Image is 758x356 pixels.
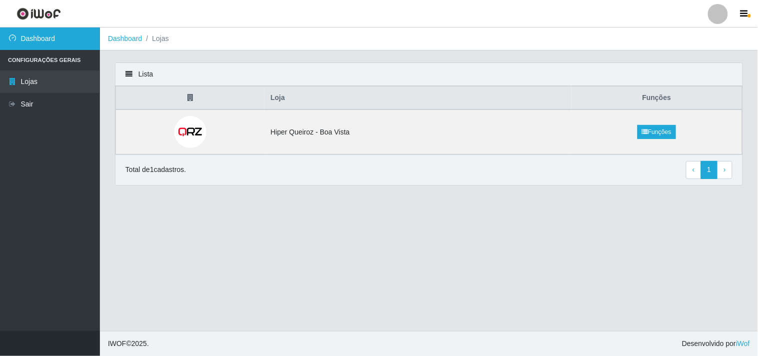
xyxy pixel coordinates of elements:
[686,161,733,179] nav: pagination
[701,161,718,179] a: 1
[174,116,206,148] img: Hiper Queiroz - Boa Vista
[264,109,571,154] td: Hiper Queiroz - Boa Vista
[264,86,571,110] th: Loja
[108,339,126,347] span: IWOF
[108,338,149,349] span: © 2025 .
[686,161,702,179] a: Previous
[717,161,733,179] a: Next
[115,63,743,86] div: Lista
[682,338,750,349] span: Desenvolvido por
[142,33,169,44] li: Lojas
[108,34,142,42] a: Dashboard
[16,7,61,20] img: CoreUI Logo
[693,165,695,173] span: ‹
[736,339,750,347] a: iWof
[100,27,758,50] nav: breadcrumb
[638,125,676,139] a: Funções
[572,86,743,110] th: Funções
[724,165,726,173] span: ›
[125,164,186,175] p: Total de 1 cadastros.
